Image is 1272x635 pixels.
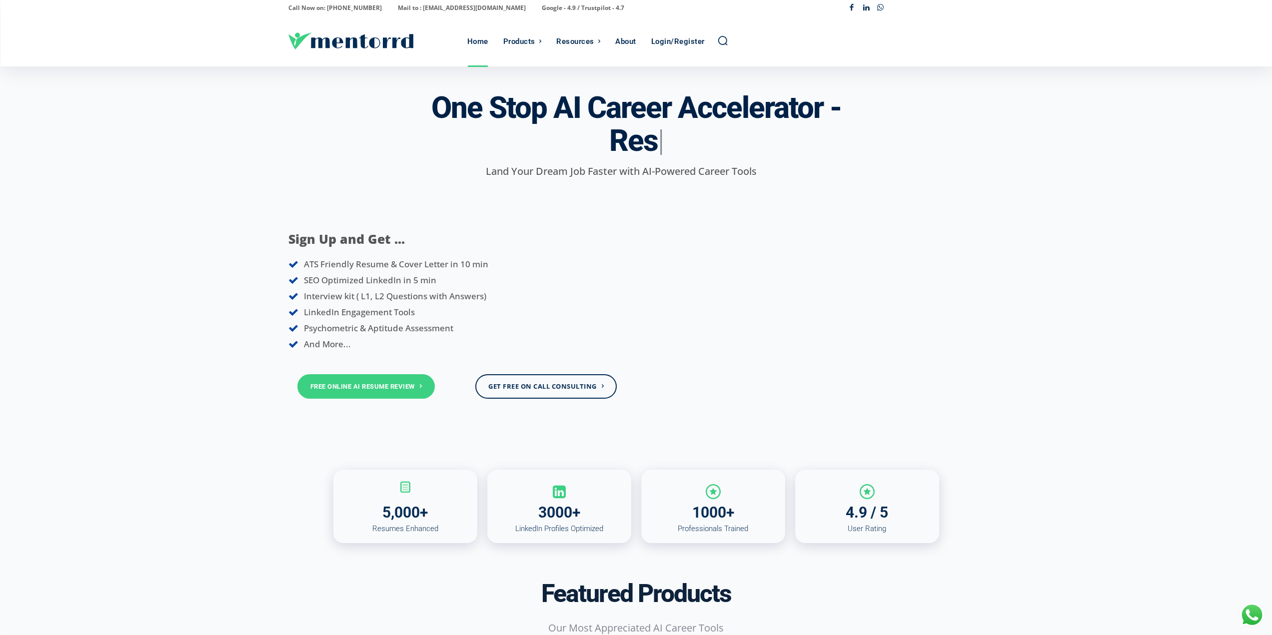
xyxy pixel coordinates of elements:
p: Land Your Dream Job Faster with AI-Powered Career Tools [288,164,954,179]
a: Home [462,16,493,66]
div: Chat with Us [1240,603,1265,628]
a: Search [717,35,728,46]
p: Call Now on: [PHONE_NUMBER] [288,1,382,15]
div: Products [503,16,535,66]
div: About [615,16,636,66]
p: LinkedIn Profiles Optimized [497,524,621,533]
p: Google - 4.9 / Trustpilot - 4.7 [542,1,624,15]
span: Psychometric & Aptitude Assessment [304,322,453,334]
span: And More... [304,338,351,350]
p: Professionals Trained [651,524,775,533]
h3: One Stop AI Career Accelerator - [431,91,841,157]
p: 5,000+ [343,504,467,522]
p: 1000+ [651,504,775,522]
a: Facebook [845,1,859,15]
div: Resources [556,16,594,66]
div: Login/Register [651,16,705,66]
a: Get Free On Call Consulting [475,374,617,399]
p: 4.9 / 5 [805,504,929,522]
a: Whatsapp [873,1,888,15]
p: Resumes Enhanced [343,524,467,533]
div: Home [467,16,488,66]
span: ATS Friendly Resume & Cover Letter in 10 min [304,258,488,270]
span: SEO Optimized LinkedIn in 5 min [304,274,436,286]
a: Resources [551,16,605,66]
span: | [658,123,663,158]
a: Linkedin [859,1,874,15]
a: About [610,16,641,66]
a: Free Online AI Resume Review [297,374,435,399]
span: LinkedIn Engagement Tools [304,306,415,318]
p: User Rating [805,524,929,533]
span: Interview kit ( L1, L2 Questions with Answers) [304,290,486,302]
span: Res [609,123,658,158]
h3: Featured Products [541,580,731,608]
a: Products [498,16,547,66]
a: Logo [288,32,462,49]
p: 3000+ [497,504,621,522]
p: Mail to : [EMAIL_ADDRESS][DOMAIN_NAME] [398,1,526,15]
a: Login/Register [646,16,710,66]
p: Sign Up and Get ... [288,230,594,249]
